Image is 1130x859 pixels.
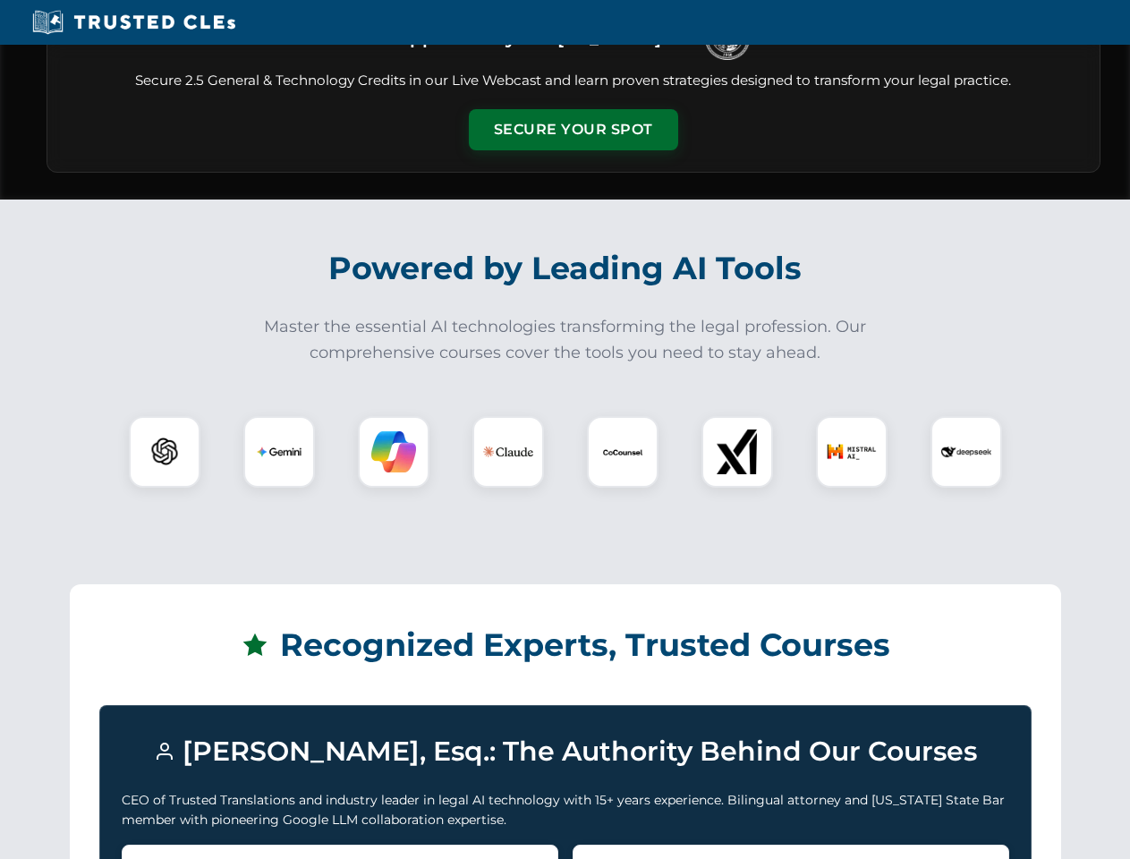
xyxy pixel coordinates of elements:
[139,426,191,478] img: ChatGPT Logo
[816,416,888,488] div: Mistral AI
[99,614,1032,676] h2: Recognized Experts, Trusted Courses
[243,416,315,488] div: Gemini
[472,416,544,488] div: Claude
[257,429,302,474] img: Gemini Logo
[941,427,991,477] img: DeepSeek Logo
[122,790,1009,830] p: CEO of Trusted Translations and industry leader in legal AI technology with 15+ years experience....
[827,427,877,477] img: Mistral AI Logo
[70,237,1061,300] h2: Powered by Leading AI Tools
[483,427,533,477] img: Claude Logo
[252,314,879,366] p: Master the essential AI technologies transforming the legal profession. Our comprehensive courses...
[469,109,678,150] button: Secure Your Spot
[27,9,241,36] img: Trusted CLEs
[69,71,1078,91] p: Secure 2.5 General & Technology Credits in our Live Webcast and learn proven strategies designed ...
[122,727,1009,776] h3: [PERSON_NAME], Esq.: The Authority Behind Our Courses
[129,416,200,488] div: ChatGPT
[600,429,645,474] img: CoCounsel Logo
[715,429,760,474] img: xAI Logo
[371,429,416,474] img: Copilot Logo
[930,416,1002,488] div: DeepSeek
[701,416,773,488] div: xAI
[587,416,658,488] div: CoCounsel
[358,416,429,488] div: Copilot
